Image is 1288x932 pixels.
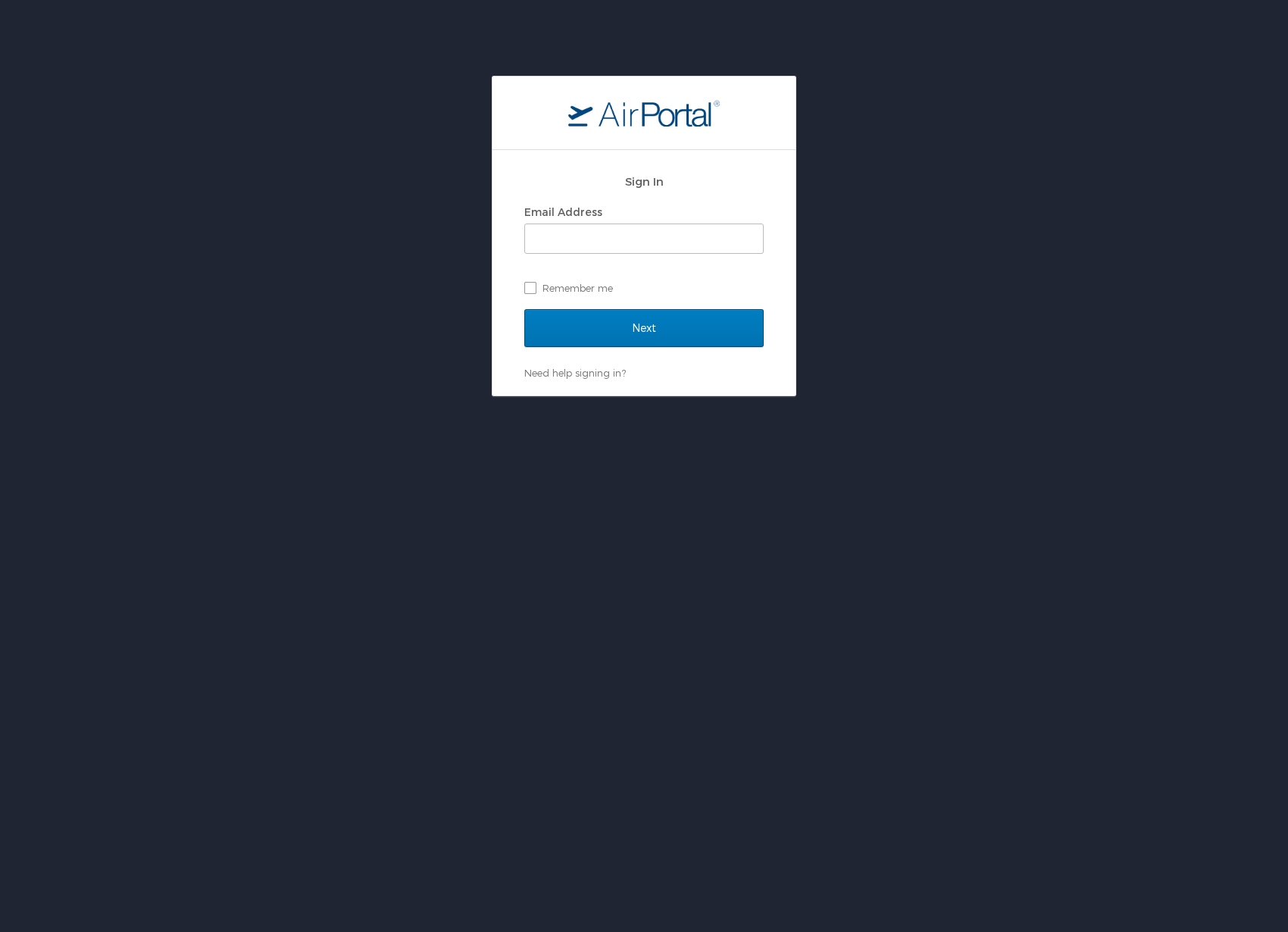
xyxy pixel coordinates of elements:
img: logo [568,99,720,127]
input: Next [524,309,764,347]
a: Need help signing in? [524,367,626,379]
h2: Sign In [524,173,764,190]
label: Email Address [524,205,602,218]
label: Remember me [524,277,764,299]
